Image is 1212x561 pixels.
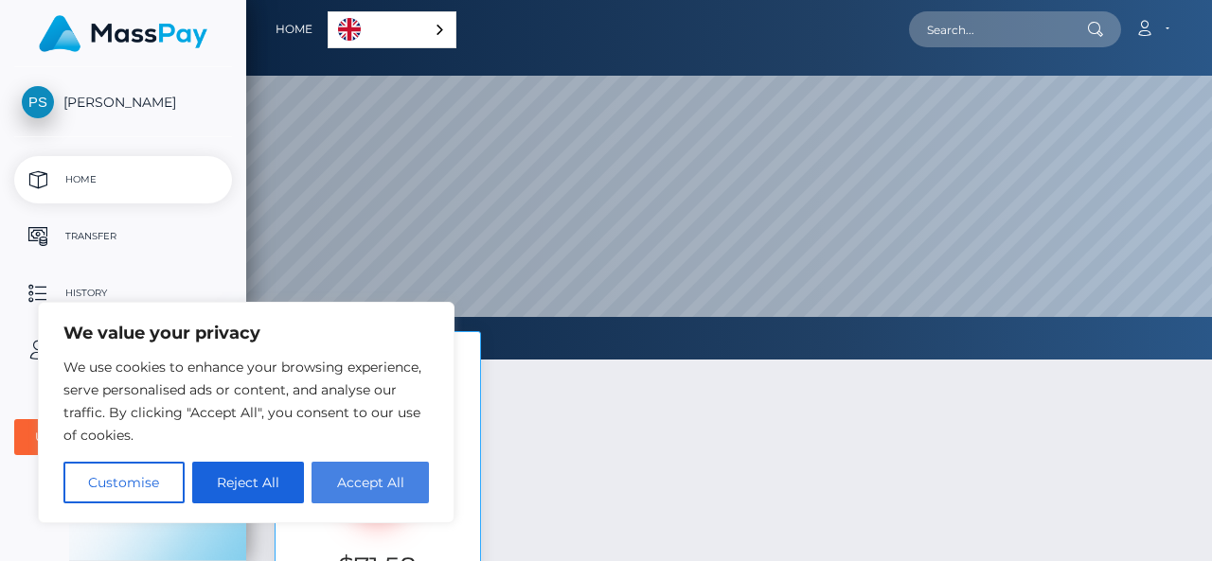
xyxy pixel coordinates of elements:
div: Language [328,11,456,48]
button: Reject All [192,462,305,503]
aside: Language selected: English [328,11,456,48]
p: History [22,279,224,307]
a: History [14,270,232,317]
a: User Profile [14,326,232,374]
input: Search... [909,11,1087,47]
div: User Agreements [35,430,190,445]
button: Accept All [312,462,429,503]
a: Home [276,9,312,49]
div: We value your privacy [38,302,454,523]
p: We value your privacy [63,322,429,344]
button: Customise [63,462,185,503]
p: We use cookies to enhance your browsing experience, serve personalised ads or content, and analys... [63,356,429,447]
a: Home [14,156,232,203]
p: User Profile [22,336,224,364]
p: Transfer [22,222,224,251]
a: English [329,12,455,47]
a: Transfer [14,213,232,260]
p: Home [22,166,224,194]
button: User Agreements [14,419,232,455]
span: [PERSON_NAME] [14,94,232,111]
img: MassPay [39,15,207,52]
